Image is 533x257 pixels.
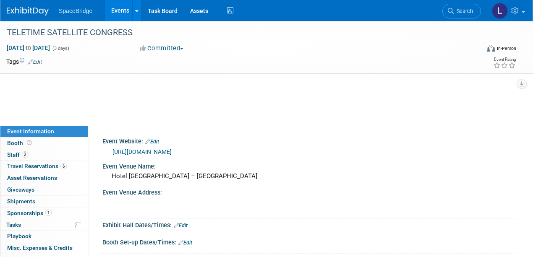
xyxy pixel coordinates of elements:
[145,139,159,145] a: Edit
[102,135,516,146] div: Event Website:
[454,8,473,14] span: Search
[0,138,88,149] a: Booth
[45,210,52,216] span: 1
[4,25,473,40] div: TELETIME SATELLITE CONGRESS
[22,151,28,158] span: 2
[28,59,42,65] a: Edit
[7,140,33,146] span: Booth
[0,208,88,219] a: Sponsorships1
[178,240,192,246] a: Edit
[0,231,88,242] a: Playbook
[6,57,42,66] td: Tags
[137,44,187,53] button: Committed
[7,163,67,169] span: Travel Reservations
[442,44,517,56] div: Event Format
[7,233,31,239] span: Playbook
[174,223,188,228] a: Edit
[493,57,516,62] div: Event Rating
[7,151,28,158] span: Staff
[7,198,35,205] span: Shipments
[0,149,88,161] a: Staff2
[7,128,54,135] span: Event Information
[0,161,88,172] a: Travel Reservations6
[0,172,88,184] a: Asset Reservations
[6,221,21,228] span: Tasks
[59,8,92,14] span: SpaceBridge
[6,44,50,52] span: [DATE] [DATE]
[0,242,88,254] a: Misc. Expenses & Credits
[7,210,52,216] span: Sponsorships
[60,163,67,169] span: 6
[102,160,516,171] div: Event Venue Name:
[496,45,516,52] div: In-Person
[109,170,510,183] div: Hotel [GEOGRAPHIC_DATA] – [GEOGRAPHIC_DATA]
[0,184,88,195] a: Giveaways
[0,219,88,231] a: Tasks
[7,7,49,16] img: ExhibitDay
[102,236,516,247] div: Booth Set-up Dates/Times:
[7,186,34,193] span: Giveaways
[442,4,481,18] a: Search
[102,186,516,197] div: Event Venue Address:
[25,140,33,146] span: Booth not reserved yet
[24,44,32,51] span: to
[0,196,88,207] a: Shipments
[102,219,516,230] div: Exhibit Hall Dates/Times:
[492,3,508,19] img: Luminita Oprescu
[112,148,172,155] a: [URL][DOMAIN_NAME]
[52,46,69,51] span: (3 days)
[0,126,88,137] a: Event Information
[7,174,57,181] span: Asset Reservations
[487,45,495,52] img: Format-Inperson.png
[7,244,73,251] span: Misc. Expenses & Credits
